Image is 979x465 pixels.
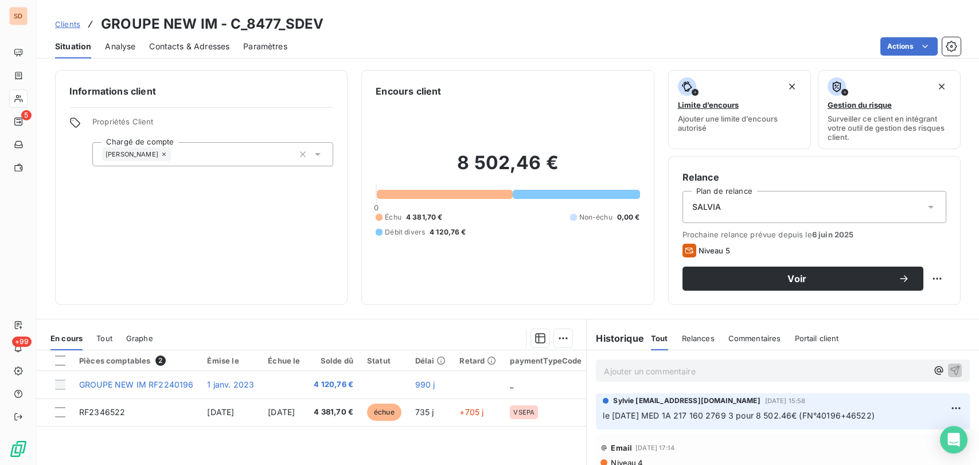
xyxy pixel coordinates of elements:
div: SD [9,7,28,25]
div: Retard [459,356,496,365]
span: Surveiller ce client en intégrant votre outil de gestion des risques client. [828,114,951,142]
h6: Encours client [376,84,441,98]
span: Paramètres [243,41,287,52]
span: 6 juin 2025 [812,230,854,239]
div: Échue le [268,356,300,365]
span: [PERSON_NAME] [106,151,158,158]
button: Voir [682,267,923,291]
span: GROUPE NEW IM RF2240196 [79,380,193,389]
span: 4 381,70 € [406,212,443,222]
span: VSEPA [513,409,535,416]
span: En cours [50,334,83,343]
span: +99 [12,337,32,347]
div: Open Intercom Messenger [940,426,968,454]
span: Échu [385,212,401,222]
span: 0,00 € [617,212,640,222]
span: Tout [651,334,668,343]
button: Gestion du risqueSurveiller ce client en intégrant votre outil de gestion des risques client. [818,70,961,149]
div: Solde dû [314,356,353,365]
span: Commentaires [728,334,781,343]
span: échue [367,404,401,421]
span: 4 381,70 € [314,407,353,418]
div: Pièces comptables [79,355,193,366]
span: 1 janv. 2023 [207,380,254,389]
img: Logo LeanPay [9,440,28,458]
span: RF2346522 [79,407,125,417]
span: 4 120,76 € [430,227,466,237]
span: 5 [21,110,32,120]
div: Délai [415,356,446,365]
span: Portail client [795,334,839,343]
div: Émise le [207,356,254,365]
h6: Informations client [69,84,333,98]
span: 2 [155,355,166,366]
span: [DATE] 17:14 [635,444,674,451]
a: Clients [55,18,80,30]
span: [DATE] [207,407,234,417]
span: _ [510,380,513,389]
span: Non-échu [579,212,613,222]
span: Tout [96,334,112,343]
h6: Historique [587,331,644,345]
span: Email [611,443,632,452]
button: Limite d’encoursAjouter une limite d’encours autorisé [668,70,811,149]
button: Actions [880,37,938,56]
span: Clients [55,19,80,29]
span: Sylvie [EMAIL_ADDRESS][DOMAIN_NAME] [613,396,760,406]
h3: GROUPE NEW IM - C_8477_SDEV [101,14,323,34]
span: le [DATE] MED 1A 217 160 2769 3 pour 8 502.46€ (FN°40196+46522) [603,411,874,420]
span: Contacts & Adresses [149,41,229,52]
span: SALVIA [692,201,721,213]
span: Ajouter une limite d’encours autorisé [678,114,801,132]
input: Ajouter une valeur [171,149,180,159]
span: Propriétés Client [92,117,333,133]
h2: 8 502,46 € [376,151,639,186]
span: Relances [682,334,715,343]
span: [DATE] [268,407,295,417]
span: Situation [55,41,91,52]
span: [DATE] 15:58 [765,397,806,404]
span: 4 120,76 € [314,379,353,390]
span: +705 j [459,407,483,417]
span: 990 j [415,380,435,389]
span: Gestion du risque [828,100,892,110]
h6: Relance [682,170,946,184]
span: Graphe [126,334,153,343]
div: paymentTypeCode [510,356,582,365]
span: Débit divers [385,227,425,237]
span: Voir [696,274,898,283]
span: Analyse [105,41,135,52]
span: Prochaine relance prévue depuis le [682,230,946,239]
span: 735 j [415,407,434,417]
span: 0 [374,203,379,212]
div: Statut [367,356,401,365]
span: Niveau 5 [699,246,730,255]
span: Limite d’encours [678,100,739,110]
